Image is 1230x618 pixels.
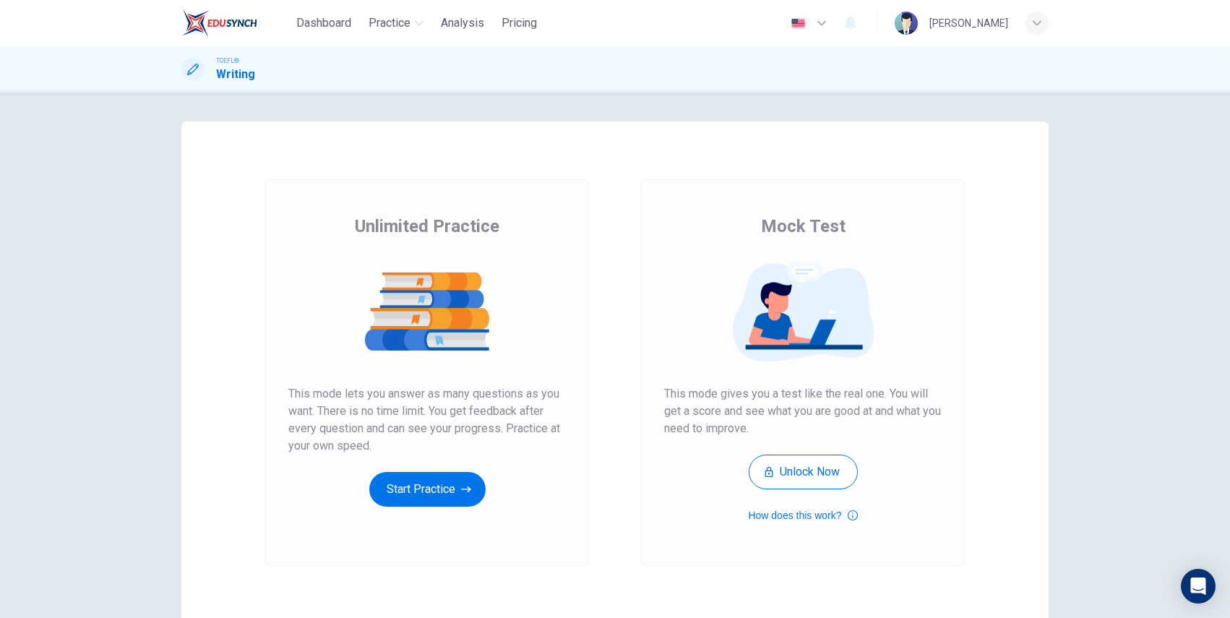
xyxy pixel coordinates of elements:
div: Open Intercom Messenger [1181,569,1216,604]
span: Practice [369,14,410,32]
button: Unlock Now [749,455,858,489]
img: en [789,18,807,29]
span: This mode lets you answer as many questions as you want. There is no time limit. You get feedback... [288,385,566,455]
span: Pricing [502,14,537,32]
span: Unlimited Practice [355,215,499,238]
span: TOEFL® [216,56,239,66]
button: Pricing [496,10,543,36]
button: Practice [363,10,429,36]
button: How does this work? [748,507,857,524]
button: Start Practice [369,472,486,507]
a: EduSynch logo [181,9,291,38]
img: Profile picture [895,12,918,35]
img: EduSynch logo [181,9,257,38]
button: Analysis [435,10,490,36]
span: Dashboard [296,14,351,32]
div: [PERSON_NAME] [929,14,1008,32]
span: Mock Test [761,215,846,238]
h1: Writing [216,66,255,83]
span: This mode gives you a test like the real one. You will get a score and see what you are good at a... [664,385,942,437]
button: Dashboard [291,10,357,36]
span: Analysis [441,14,484,32]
